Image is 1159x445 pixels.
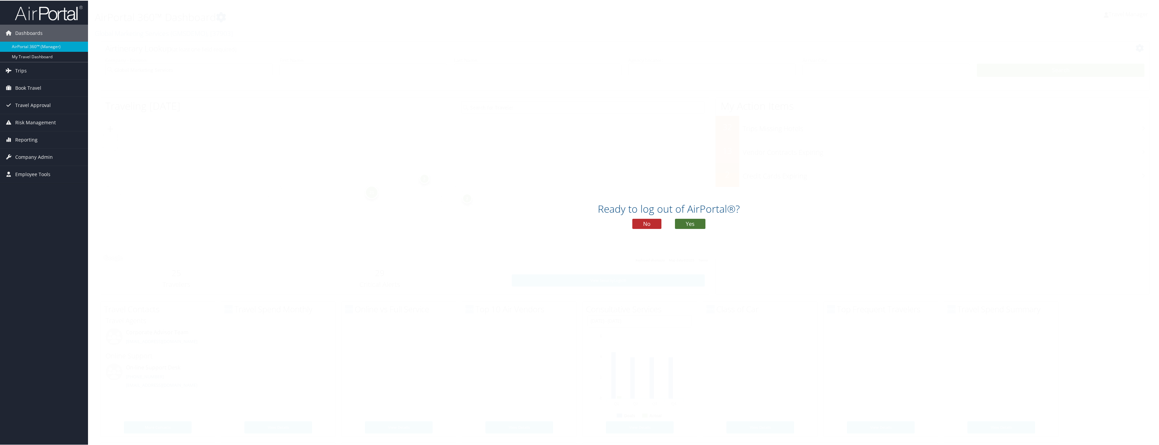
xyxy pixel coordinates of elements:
img: airportal-logo.png [15,4,83,20]
span: Risk Management [15,113,56,130]
button: No [632,218,661,228]
span: Reporting [15,131,38,148]
span: Company Admin [15,148,53,165]
span: Dashboards [15,24,43,41]
span: Travel Approval [15,96,51,113]
span: Trips [15,62,27,79]
span: Employee Tools [15,165,50,182]
button: Yes [675,218,705,228]
span: Book Travel [15,79,41,96]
